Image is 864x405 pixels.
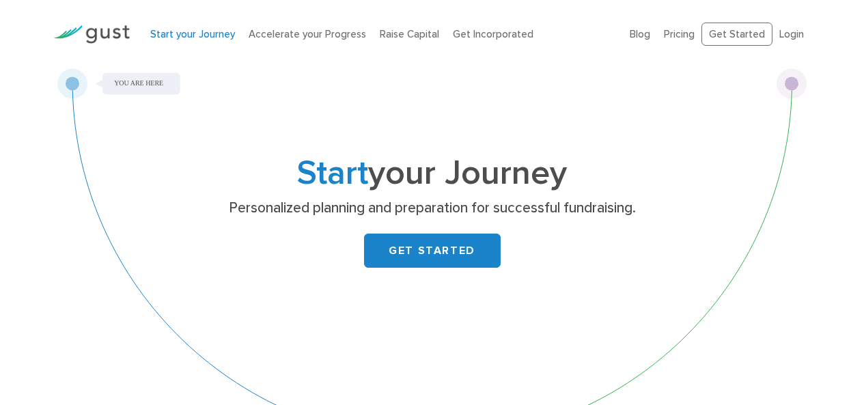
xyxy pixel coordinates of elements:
[297,153,368,193] span: Start
[53,25,130,44] img: Gust Logo
[664,28,695,40] a: Pricing
[364,234,501,268] a: GET STARTED
[701,23,772,46] a: Get Started
[163,158,702,189] h1: your Journey
[630,28,650,40] a: Blog
[453,28,533,40] a: Get Incorporated
[150,28,235,40] a: Start your Journey
[380,28,439,40] a: Raise Capital
[167,199,697,218] p: Personalized planning and preparation for successful fundraising.
[779,28,804,40] a: Login
[249,28,366,40] a: Accelerate your Progress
